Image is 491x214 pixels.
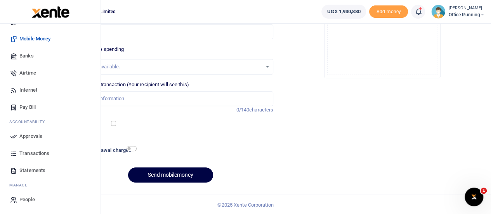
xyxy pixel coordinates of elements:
[431,5,485,19] a: profile-user [PERSON_NAME] Office Running
[6,116,94,128] li: Ac
[318,5,369,19] li: Wallet ballance
[481,188,487,194] span: 1
[31,9,69,14] a: logo-small logo-large logo-large
[15,119,45,125] span: countability
[19,132,42,140] span: Approvals
[327,8,360,16] span: UGX 1,930,880
[6,99,94,116] a: Pay Bill
[6,191,94,208] a: People
[431,5,445,19] img: profile-user
[6,64,94,82] a: Airtime
[19,69,36,77] span: Airtime
[6,47,94,64] a: Banks
[19,86,37,94] span: Internet
[321,5,366,19] a: UGX 1,930,880
[13,182,28,188] span: anage
[19,52,34,60] span: Banks
[6,179,94,191] li: M
[19,196,35,204] span: People
[465,188,483,206] iframe: Intercom live chat
[68,24,273,39] input: UGX
[6,145,94,162] a: Transactions
[19,167,45,174] span: Statements
[68,91,273,106] input: Enter extra information
[369,5,408,18] span: Add money
[249,107,273,113] span: characters
[236,107,250,113] span: 0/140
[369,5,408,18] li: Toup your wallet
[19,150,49,157] span: Transactions
[448,5,485,12] small: [PERSON_NAME]
[6,162,94,179] a: Statements
[6,128,94,145] a: Approvals
[74,63,262,71] div: No options available.
[32,6,69,18] img: logo-large
[448,11,485,18] span: Office Running
[369,8,408,14] a: Add money
[6,82,94,99] a: Internet
[19,103,36,111] span: Pay Bill
[68,81,189,89] label: Memo for this transaction (Your recipient will see this)
[6,30,94,47] a: Mobile Money
[19,35,50,43] span: Mobile Money
[128,167,213,183] button: Send mobilemoney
